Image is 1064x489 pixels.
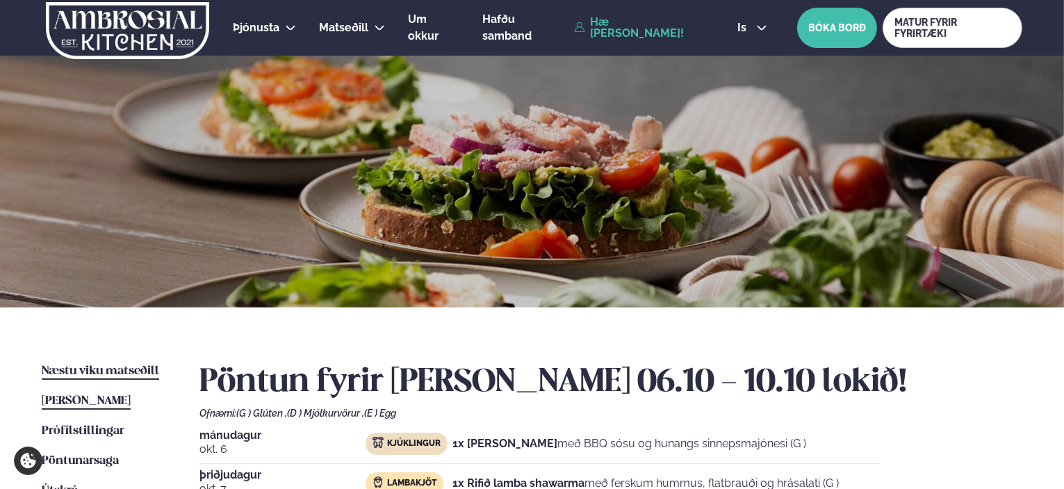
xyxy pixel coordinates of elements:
span: Prófílstillingar [42,425,124,437]
a: Um okkur [408,11,459,45]
span: Kjúklingur [387,438,441,449]
a: MATUR FYRIR FYRIRTÆKI [883,8,1022,48]
h2: Pöntun fyrir [PERSON_NAME] 06.10 - 10.10 lokið! [199,363,1022,402]
a: Pöntunarsaga [42,453,119,470]
a: [PERSON_NAME] [42,393,131,410]
span: Um okkur [408,13,439,42]
img: Lamb.svg [373,476,384,488]
strong: 1x [PERSON_NAME] [452,437,557,450]
span: þriðjudagur [199,470,366,481]
span: Lambakjöt [387,478,436,489]
span: Þjónusta [233,21,279,34]
a: Hafðu samband [482,11,566,45]
span: Pöntunarsaga [42,455,119,467]
img: chicken.svg [373,437,384,448]
span: Hafðu samband [482,13,532,42]
a: Cookie settings [14,447,42,475]
span: (G ) Glúten , [236,408,287,419]
button: is [726,22,778,33]
a: Prófílstillingar [42,423,124,440]
div: Ofnæmi: [199,408,1022,419]
span: okt. 6 [199,441,366,458]
span: (E ) Egg [364,408,396,419]
img: logo [44,2,211,59]
button: BÓKA BORÐ [797,8,877,48]
span: Matseðill [319,21,368,34]
span: (D ) Mjólkurvörur , [287,408,364,419]
a: Matseðill [319,19,368,36]
p: með BBQ sósu og hunangs sinnepsmajónesi (G ) [452,435,806,452]
a: Næstu viku matseðill [42,363,159,380]
span: is [737,22,751,33]
span: Næstu viku matseðill [42,365,159,377]
a: Þjónusta [233,19,279,36]
span: mánudagur [199,430,366,441]
a: Hæ [PERSON_NAME]! [574,17,705,39]
span: [PERSON_NAME] [42,395,131,407]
